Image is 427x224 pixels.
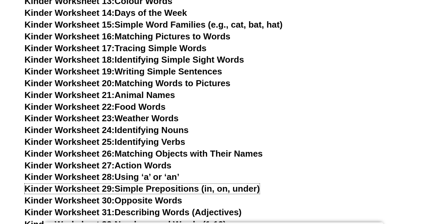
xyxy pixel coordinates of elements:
iframe: Chat Widget [393,192,427,224]
span: Kinder Worksheet 30: [25,195,115,205]
span: Kinder Worksheet 26: [25,149,115,159]
a: Kinder Worksheet 20:Matching Words to Pictures [25,78,231,88]
span: Kinder Worksheet 28: [25,172,115,182]
a: Kinder Worksheet 25:Identifying Verbs [25,137,185,147]
span: Kinder Worksheet 23: [25,113,115,123]
span: Kinder Worksheet 16: [25,31,115,41]
span: Kinder Worksheet 21: [25,90,115,100]
span: Kinder Worksheet 19: [25,66,115,76]
span: Kinder Worksheet 18: [25,55,115,65]
span: Kinder Worksheet 20: [25,78,115,88]
a: Kinder Worksheet 29:Simple Prepositions (in, on, under) [25,184,260,194]
span: Kinder Worksheet 22: [25,102,115,112]
a: Kinder Worksheet 19:Writing Simple Sentences [25,66,222,76]
a: Kinder Worksheet 15:Simple Word Families (e.g., cat, bat, hat) [25,20,283,30]
span: Kinder Worksheet 24: [25,125,115,135]
a: Kinder Worksheet 18:Identifying Simple Sight Words [25,55,244,65]
span: Kinder Worksheet 31: [25,207,115,217]
a: Kinder Worksheet 30:Opposite Words [25,195,182,205]
a: Kinder Worksheet 31:Describing Words (Adjectives) [25,207,242,217]
span: Kinder Worksheet 27: [25,160,115,170]
span: Kinder Worksheet 14: [25,8,115,18]
span: Kinder Worksheet 17: [25,43,115,53]
a: Kinder Worksheet 27:Action Words [25,160,171,170]
a: Kinder Worksheet 16:Matching Pictures to Words [25,31,231,41]
span: Kinder Worksheet 29: [25,184,115,194]
a: Kinder Worksheet 22:Food Words [25,102,166,112]
a: Kinder Worksheet 21:Animal Names [25,90,175,100]
a: Kinder Worksheet 14:Days of the Week [25,8,187,18]
a: Kinder Worksheet 26:Matching Objects with Their Names [25,149,263,159]
span: Kinder Worksheet 25: [25,137,115,147]
span: Kinder Worksheet 15: [25,20,115,30]
a: Kinder Worksheet 28:Using ‘a’ or ‘an’ [25,172,180,182]
a: Kinder Worksheet 17:Tracing Simple Words [25,43,207,53]
a: Kinder Worksheet 23:Weather Words [25,113,179,123]
a: Kinder Worksheet 24:Identifying Nouns [25,125,189,135]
